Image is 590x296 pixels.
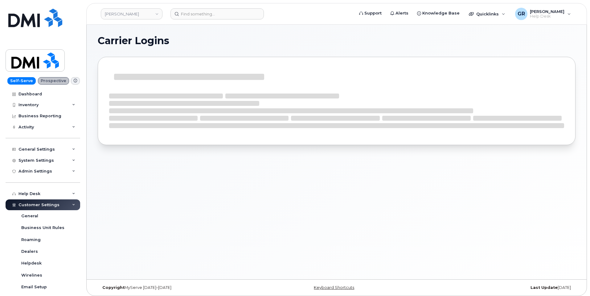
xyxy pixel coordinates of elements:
[102,285,125,290] strong: Copyright
[98,285,257,290] div: MyServe [DATE]–[DATE]
[416,285,576,290] div: [DATE]
[531,285,558,290] strong: Last Update
[314,285,354,290] a: Keyboard Shortcuts
[98,36,169,45] span: Carrier Logins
